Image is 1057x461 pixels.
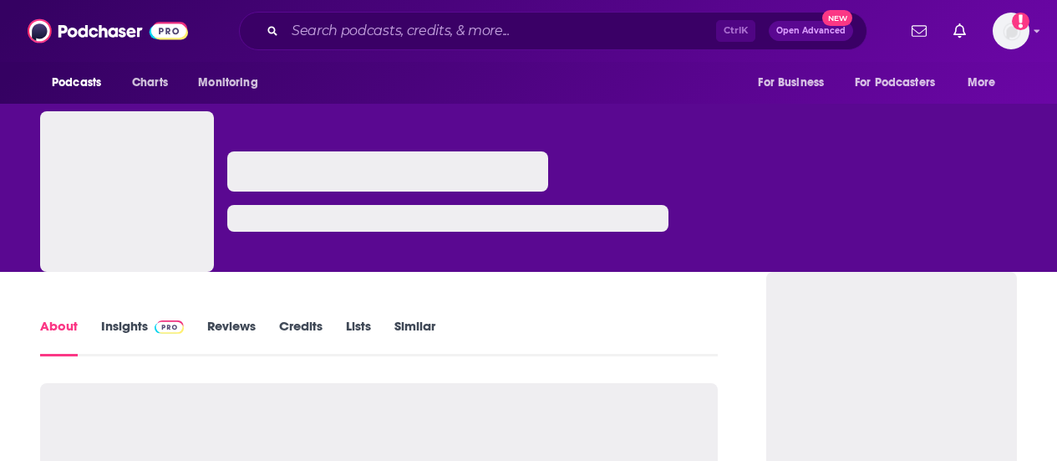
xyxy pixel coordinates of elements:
span: More [968,71,996,95]
a: Credits [279,318,323,356]
span: For Podcasters [855,71,935,95]
button: Show profile menu [993,13,1029,49]
img: Podchaser - Follow, Share and Rate Podcasts [28,15,188,47]
svg: Add a profile image [1012,13,1029,30]
span: Charts [132,71,168,95]
a: Show notifications dropdown [905,17,933,45]
img: User Profile [993,13,1029,49]
div: Search podcasts, credits, & more... [239,12,867,50]
a: About [40,318,78,356]
a: Lists [346,318,371,356]
span: Open Advanced [776,27,846,35]
span: For Business [758,71,824,95]
span: Ctrl K [716,20,755,42]
button: open menu [844,67,959,99]
a: InsightsPodchaser Pro [101,318,184,356]
button: Open AdvancedNew [769,21,853,41]
a: Show notifications dropdown [947,17,973,45]
a: Reviews [207,318,256,356]
a: Similar [394,318,435,356]
span: New [822,10,852,26]
span: Monitoring [198,71,257,95]
button: open menu [956,67,1017,99]
input: Search podcasts, credits, & more... [285,18,716,44]
button: open menu [186,67,279,99]
span: Logged in as Ashley_Beenen [993,13,1029,49]
button: open menu [746,67,845,99]
button: open menu [40,67,123,99]
img: Podchaser Pro [155,320,184,334]
a: Charts [121,67,178,99]
span: Podcasts [52,71,101,95]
